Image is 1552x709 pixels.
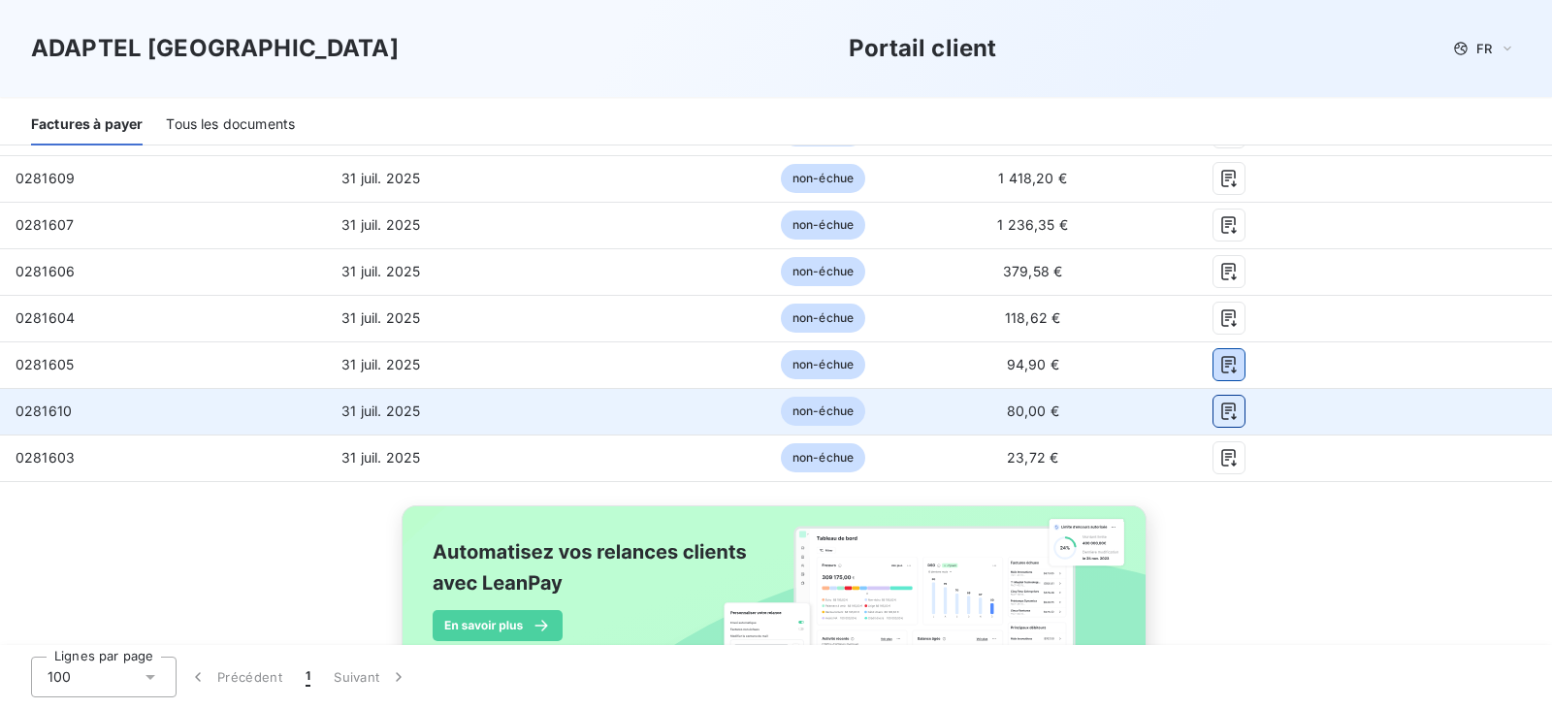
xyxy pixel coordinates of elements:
span: 0281609 [16,170,75,186]
span: non-échue [781,304,865,333]
span: FR [1476,41,1492,56]
span: 0281605 [16,356,74,372]
span: 379,58 € [1003,263,1062,279]
span: 31 juil. 2025 [341,263,420,279]
span: non-échue [781,443,865,472]
span: non-échue [781,164,865,193]
div: Tous les documents [166,105,295,145]
button: 1 [294,657,322,697]
span: non-échue [781,397,865,426]
span: 0281610 [16,403,72,419]
span: 0281606 [16,263,75,279]
span: 31 juil. 2025 [341,170,420,186]
span: 31 juil. 2025 [341,356,420,372]
span: non-échue [781,210,865,240]
span: 1 418,20 € [998,170,1067,186]
span: non-échue [781,350,865,379]
span: 23,72 € [1007,449,1058,466]
span: 1 [306,667,310,687]
span: 118,62 € [1005,309,1060,326]
span: 100 [48,667,71,687]
span: 31 juil. 2025 [341,216,420,233]
span: 31 juil. 2025 [341,449,420,466]
button: Précédent [177,657,294,697]
span: 1 236,35 € [997,216,1068,233]
div: Factures à payer [31,105,143,145]
h3: Portail client [849,31,996,66]
span: 0281607 [16,216,74,233]
span: non-échue [781,257,865,286]
span: 0281604 [16,309,75,326]
span: 0281603 [16,449,75,466]
span: 31 juil. 2025 [341,403,420,419]
h3: ADAPTEL [GEOGRAPHIC_DATA] [31,31,399,66]
span: 31 juil. 2025 [341,309,420,326]
span: 94,90 € [1007,356,1059,372]
button: Suivant [322,657,420,697]
span: 80,00 € [1007,403,1059,419]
